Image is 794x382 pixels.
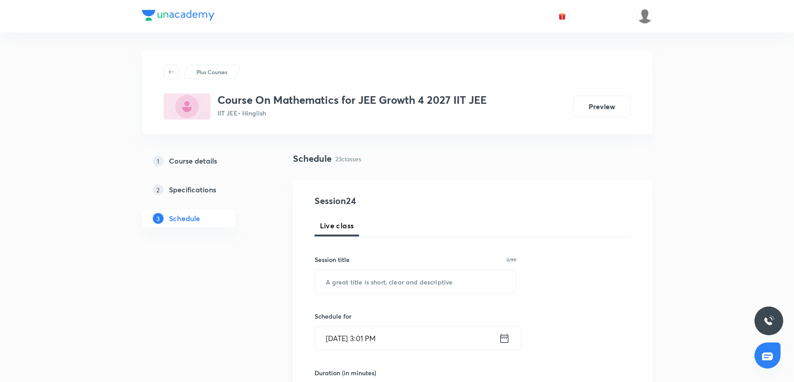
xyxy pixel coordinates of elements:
[320,220,354,231] span: Live class
[142,10,214,21] img: Company Logo
[506,258,516,262] p: 0/99
[153,155,164,166] p: 1
[315,311,517,321] h6: Schedule for
[293,152,332,165] h4: Schedule
[763,315,774,326] img: ttu
[573,96,631,117] button: Preview
[142,181,264,199] a: 2Specifications
[169,213,200,224] h5: Schedule
[153,213,164,224] p: 3
[335,154,361,164] p: 23 classes
[315,255,350,264] h6: Session title
[164,93,210,120] img: 05FE8085-E2CE-4BBC-8FC7-ADD61CDA4B9B_plus.png
[637,9,652,24] img: Devendra Kumar
[153,184,164,195] p: 2
[196,68,227,76] p: Plus Courses
[558,12,566,20] img: avatar
[217,93,487,107] h3: Course On Mathematics for JEE Growth 4 2027 IIT JEE
[315,194,479,208] h4: Session 24
[315,270,516,293] input: A great title is short, clear and descriptive
[169,155,217,166] h5: Course details
[315,368,376,378] h6: Duration (in minutes)
[169,184,216,195] h5: Specifications
[217,108,487,118] p: IIT JEE • Hinglish
[142,152,264,170] a: 1Course details
[142,10,214,23] a: Company Logo
[555,9,569,23] button: avatar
